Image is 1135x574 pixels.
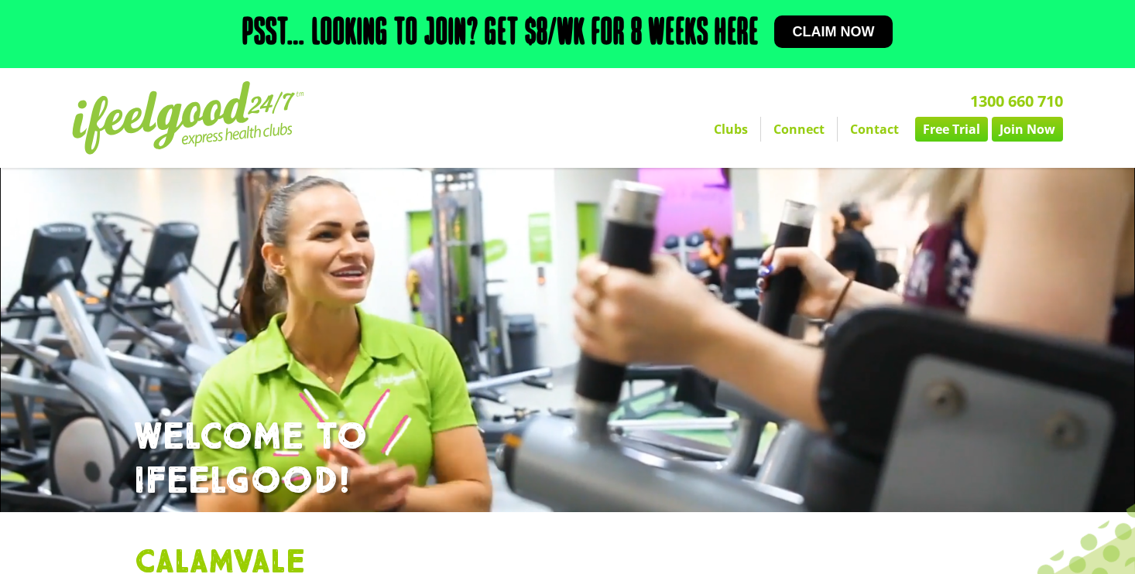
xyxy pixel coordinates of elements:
[793,25,875,39] span: Claim now
[774,15,893,48] a: Claim now
[242,15,759,53] h2: Psst… Looking to join? Get $8/wk for 8 weeks here
[915,117,988,142] a: Free Trial
[970,91,1063,111] a: 1300 660 710
[838,117,911,142] a: Contact
[992,117,1063,142] a: Join Now
[424,117,1063,142] nav: Menu
[134,415,1001,504] h1: WELCOME TO IFEELGOOD!
[701,117,760,142] a: Clubs
[761,117,837,142] a: Connect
